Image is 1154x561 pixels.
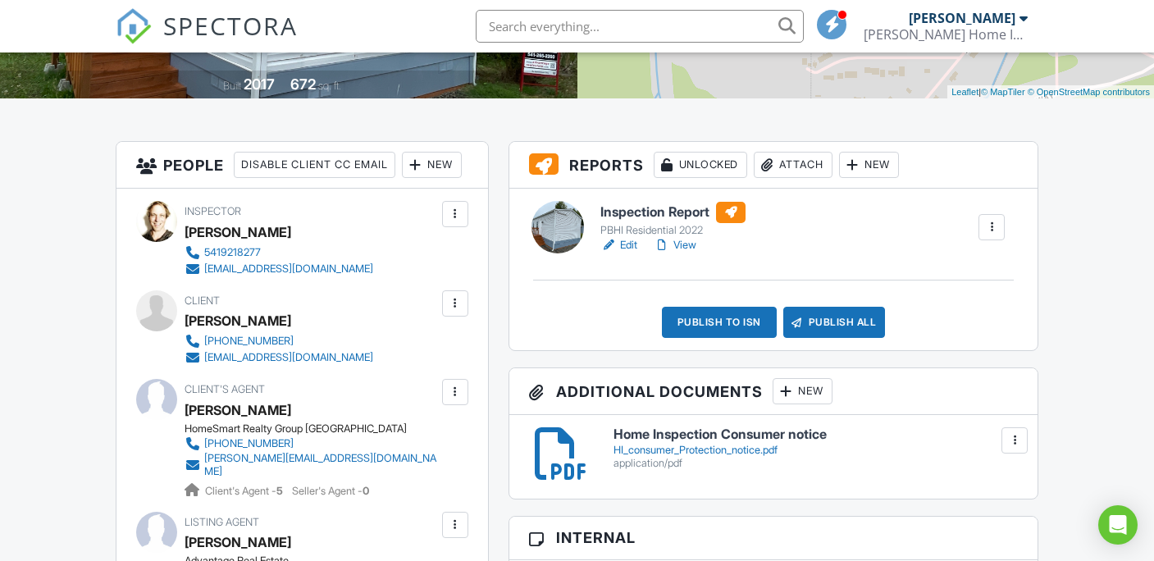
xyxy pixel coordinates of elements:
[290,75,316,93] div: 672
[185,205,241,217] span: Inspector
[185,383,265,395] span: Client's Agent
[234,152,395,178] div: Disable Client CC Email
[363,485,369,497] strong: 0
[204,246,261,259] div: 5419218277
[613,427,1018,442] h6: Home Inspection Consumer notice
[185,220,291,244] div: [PERSON_NAME]
[509,517,1038,559] h3: Internal
[1098,505,1138,545] div: Open Intercom Messenger
[654,152,747,178] div: Unlocked
[204,351,373,364] div: [EMAIL_ADDRESS][DOMAIN_NAME]
[185,244,373,261] a: 5419218277
[204,437,294,450] div: [PHONE_NUMBER]
[839,152,899,178] div: New
[773,378,832,404] div: New
[185,530,291,554] a: [PERSON_NAME]
[185,422,451,436] div: HomeSmart Realty Group [GEOGRAPHIC_DATA]
[185,516,259,528] span: Listing Agent
[185,261,373,277] a: [EMAIL_ADDRESS][DOMAIN_NAME]
[205,485,285,497] span: Client's Agent -
[476,10,804,43] input: Search everything...
[185,349,373,366] a: [EMAIL_ADDRESS][DOMAIN_NAME]
[223,80,241,92] span: Built
[185,452,438,478] a: [PERSON_NAME][EMAIL_ADDRESS][DOMAIN_NAME]
[185,308,291,333] div: [PERSON_NAME]
[185,436,438,452] a: [PHONE_NUMBER]
[402,152,462,178] div: New
[613,444,1018,457] div: HI_consumer_Protection_notice.pdf
[509,142,1038,189] h3: Reports
[185,333,373,349] a: [PHONE_NUMBER]
[947,85,1154,99] div: |
[204,262,373,276] div: [EMAIL_ADDRESS][DOMAIN_NAME]
[783,307,886,338] div: Publish All
[318,80,341,92] span: sq. ft.
[163,8,298,43] span: SPECTORA
[276,485,283,497] strong: 5
[600,237,637,253] a: Edit
[185,398,291,422] a: [PERSON_NAME]
[754,152,832,178] div: Attach
[864,26,1028,43] div: Peter Barten Home Inspections
[600,224,746,237] div: PBHI Residential 2022
[204,452,438,478] div: [PERSON_NAME][EMAIL_ADDRESS][DOMAIN_NAME]
[981,87,1025,97] a: © MapTiler
[292,485,369,497] span: Seller's Agent -
[600,202,746,238] a: Inspection Report PBHI Residential 2022
[116,22,298,57] a: SPECTORA
[116,8,152,44] img: The Best Home Inspection Software - Spectora
[654,237,696,253] a: View
[185,294,220,307] span: Client
[613,457,1018,470] div: application/pdf
[951,87,978,97] a: Leaflet
[116,142,488,189] h3: People
[662,307,777,338] div: Publish to ISN
[613,427,1018,469] a: Home Inspection Consumer notice HI_consumer_Protection_notice.pdf application/pdf
[909,10,1015,26] div: [PERSON_NAME]
[600,202,746,223] h6: Inspection Report
[204,335,294,348] div: [PHONE_NUMBER]
[1028,87,1150,97] a: © OpenStreetMap contributors
[244,75,275,93] div: 2017
[509,368,1038,415] h3: Additional Documents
